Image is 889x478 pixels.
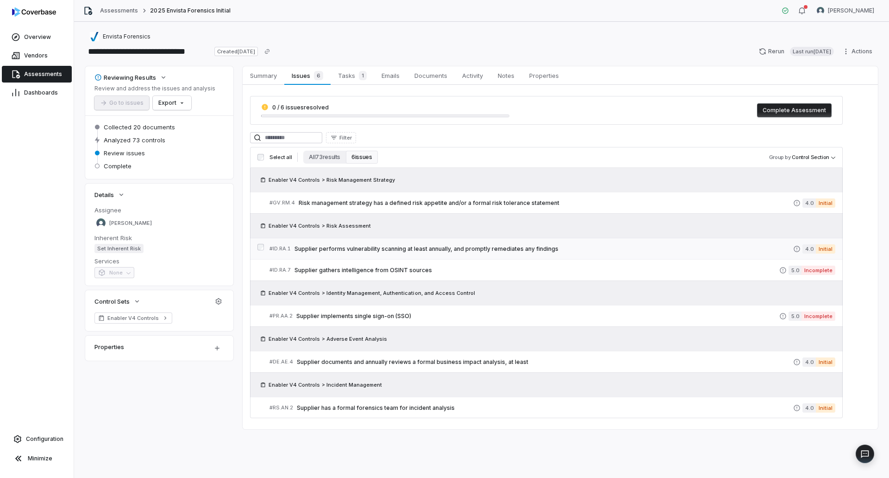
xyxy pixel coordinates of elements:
span: Initial [816,244,835,254]
span: Review issues [104,149,145,157]
span: 2025 Envista Forensics Initial [150,7,230,14]
dt: Assignee [94,206,224,214]
span: Tasks [334,69,370,82]
button: Filter [326,132,356,143]
span: # PR.AA.2 [269,312,293,319]
span: [PERSON_NAME] [828,7,874,14]
div: Reviewing Results [94,73,156,82]
span: 4.0 [802,198,816,208]
dt: Inherent Risk [94,234,224,242]
span: Collected 20 documents [104,123,175,131]
button: Reviewing Results [92,69,170,86]
span: Group by [769,154,791,160]
span: Initial [816,403,835,413]
button: Control Sets [92,293,144,310]
span: Enabler V4 Controls > Risk Management Strategy [269,176,395,184]
span: Enabler V4 Controls [107,314,159,322]
a: Enabler V4 Controls [94,312,172,324]
button: All 73 results [303,151,346,164]
span: Notes [494,70,518,82]
span: Enabler V4 Controls > Adverse Event Analysis [269,335,387,343]
span: 0 / 6 issues resolved [272,104,329,111]
img: Chadd Myers avatar [817,7,824,14]
span: Vendors [24,52,48,59]
span: 4.0 [802,357,816,367]
dt: Services [94,257,224,265]
span: Filter [339,134,352,141]
button: Details [92,186,128,203]
span: Select all [269,154,292,161]
span: 1 [359,71,367,80]
span: Envista Forensics [103,33,150,40]
span: Created [DATE] [214,47,258,56]
button: RerunLast run[DATE] [753,45,839,58]
span: Dashboards [24,89,58,96]
button: Actions [839,45,878,58]
span: Incomplete [801,312,835,321]
input: Select all [257,154,264,160]
span: Summary [246,70,281,82]
a: #DE.AE.4Supplier documents and annually reviews a formal business impact analysis, at least4.0Ini... [269,351,835,372]
span: Enabler V4 Controls > Incident Management [269,381,382,389]
span: 6 [314,71,323,80]
a: Assessments [2,66,72,83]
span: Set Inherent Risk [94,244,144,253]
span: 5.0 [789,312,801,321]
a: Configuration [4,431,70,447]
button: Complete Assessment [757,103,832,117]
span: Enabler V4 Controls > Identity Management, Authentication, and Access Control [269,289,475,297]
span: # GV.RM.4 [269,199,295,206]
a: Overview [2,29,72,45]
span: Last run [DATE] [790,47,834,56]
a: #RS.AN.2Supplier has a formal forensics team for incident analysis4.0Initial [269,397,835,418]
img: logo-D7KZi-bG.svg [12,7,56,17]
a: Vendors [2,47,72,64]
span: Assessments [24,70,62,78]
span: Supplier gathers intelligence from OSINT sources [294,267,779,274]
span: Properties [526,70,563,82]
span: Supplier performs vulnerability scanning at least annually, and promptly remediates any findings [294,245,793,253]
span: # ID.RA.7 [269,267,291,274]
span: Details [94,191,114,199]
span: 4.0 [802,403,816,413]
a: #GV.RM.4Risk management strategy has a defined risk appetite and/or a formal risk tolerance state... [269,192,835,213]
span: Initial [816,198,835,208]
span: Supplier documents and annually reviews a formal business impact analysis, at least [297,358,793,366]
button: Copy link [259,43,275,60]
button: Export [153,96,191,110]
span: Supplier implements single sign-on (SSO) [296,312,779,320]
span: 4.0 [802,244,816,254]
a: Assessments [100,7,138,14]
span: Analyzed 73 controls [104,136,165,144]
span: Supplier has a formal forensics team for incident analysis [297,404,793,412]
button: https://envistaforensics.com/Envista Forensics [87,28,153,45]
span: # DE.AE.4 [269,358,293,365]
span: Configuration [26,435,63,443]
img: Chadd Myers avatar [96,218,106,228]
span: Minimize [28,455,52,462]
span: Control Sets [94,297,130,306]
span: # RS.AN.2 [269,404,293,411]
span: # ID.RA.1 [269,245,291,252]
span: Emails [378,70,403,82]
a: #ID.RA.7Supplier gathers intelligence from OSINT sources5.0Incomplete [269,260,835,280]
button: Chadd Myers avatar[PERSON_NAME] [811,4,880,18]
p: Review and address the issues and analysis [94,85,215,92]
a: #PR.AA.2Supplier implements single sign-on (SSO)5.0Incomplete [269,306,835,326]
span: Enabler V4 Controls > Risk Assessment [269,222,371,229]
a: Dashboards [2,84,72,101]
span: Overview [24,33,51,41]
span: Issues [288,69,326,82]
button: 6 issues [346,151,377,164]
span: Risk management strategy has a defined risk appetite and/or a formal risk tolerance statement [299,199,793,207]
button: Minimize [4,449,70,468]
span: 5.0 [789,266,801,275]
span: [PERSON_NAME] [109,220,152,227]
span: Initial [816,357,835,367]
span: Documents [411,70,451,82]
span: Activity [458,70,487,82]
span: Incomplete [801,266,835,275]
a: #ID.RA.1Supplier performs vulnerability scanning at least annually, and promptly remediates any f... [269,238,835,259]
span: Complete [104,162,131,170]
